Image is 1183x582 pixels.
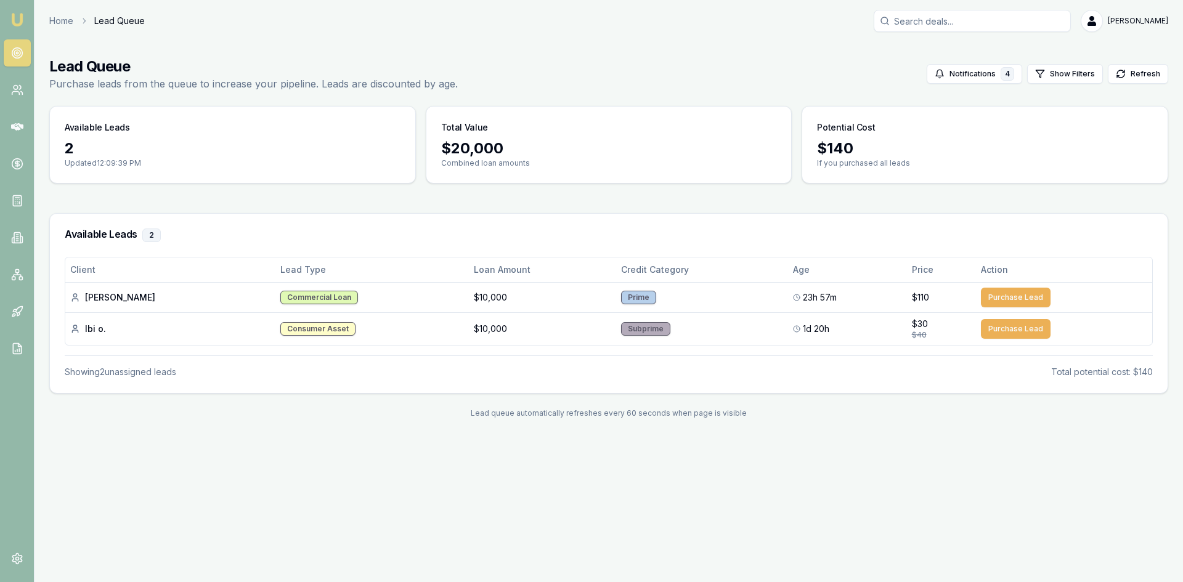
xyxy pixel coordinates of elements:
[65,158,400,168] p: Updated 12:09:39 PM
[1108,16,1168,26] span: [PERSON_NAME]
[621,291,656,304] div: Prime
[49,15,145,27] nav: breadcrumb
[469,282,616,312] td: $10,000
[469,257,616,282] th: Loan Amount
[70,291,270,304] div: [PERSON_NAME]
[49,57,458,76] h1: Lead Queue
[280,322,356,336] div: Consumer Asset
[1108,64,1168,84] button: Refresh
[49,76,458,91] p: Purchase leads from the queue to increase your pipeline. Leads are discounted by age.
[912,291,929,304] span: $110
[469,312,616,345] td: $10,000
[70,323,270,335] div: Ibi o.
[912,330,972,340] div: $40
[275,257,469,282] th: Lead Type
[803,323,829,335] span: 1d 20h
[49,408,1168,418] div: Lead queue automatically refreshes every 60 seconds when page is visible
[65,228,1153,242] h3: Available Leads
[803,291,837,304] span: 23h 57m
[616,257,788,282] th: Credit Category
[981,319,1051,339] button: Purchase Lead
[976,257,1152,282] th: Action
[981,288,1051,307] button: Purchase Lead
[10,12,25,27] img: emu-icon-u.png
[1051,366,1153,378] div: Total potential cost: $140
[621,322,670,336] div: Subprime
[441,139,777,158] div: $ 20,000
[817,121,875,134] h3: Potential Cost
[817,158,1153,168] p: If you purchased all leads
[1027,64,1103,84] button: Show Filters
[441,158,777,168] p: Combined loan amounts
[912,318,928,330] span: $30
[65,366,176,378] div: Showing 2 unassigned lead s
[65,139,400,158] div: 2
[49,15,73,27] a: Home
[788,257,907,282] th: Age
[94,15,145,27] span: Lead Queue
[874,10,1071,32] input: Search deals
[65,257,275,282] th: Client
[142,228,161,242] div: 2
[907,257,977,282] th: Price
[927,64,1022,84] button: Notifications4
[280,291,358,304] div: Commercial Loan
[1001,67,1014,81] div: 4
[441,121,488,134] h3: Total Value
[817,139,1153,158] div: $ 140
[65,121,130,134] h3: Available Leads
